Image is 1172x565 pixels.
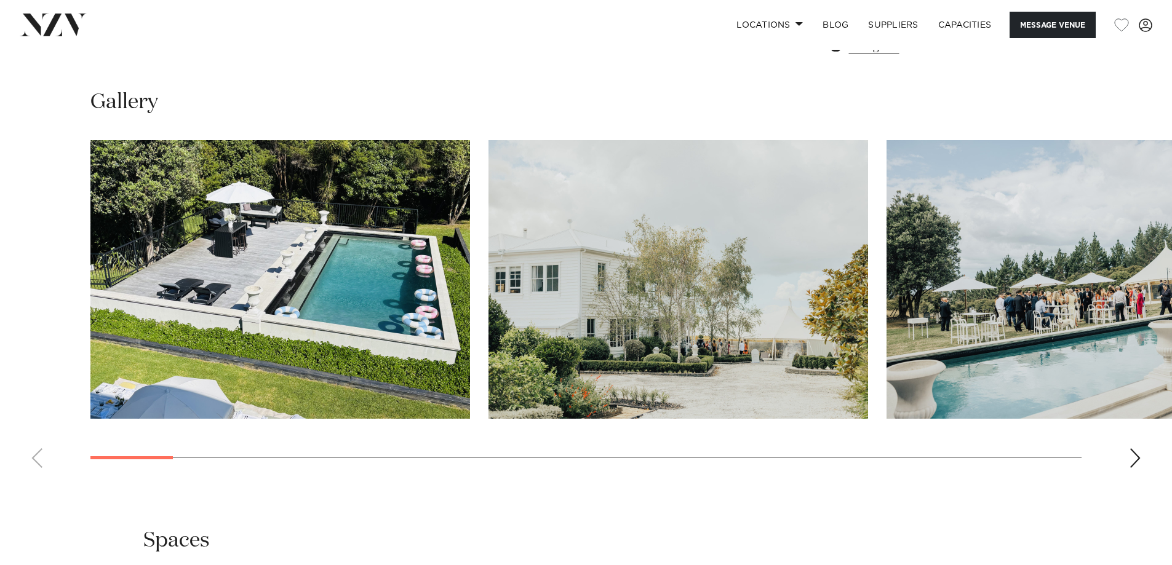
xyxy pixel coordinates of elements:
[20,14,87,36] img: nzv-logo.png
[727,12,813,38] a: Locations
[90,89,158,116] h2: Gallery
[488,140,868,419] swiper-slide: 2 / 30
[858,12,928,38] a: SUPPLIERS
[90,140,470,419] swiper-slide: 1 / 30
[1010,12,1096,38] button: Message Venue
[928,12,1002,38] a: Capacities
[143,527,210,555] h2: Spaces
[813,12,858,38] a: BLOG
